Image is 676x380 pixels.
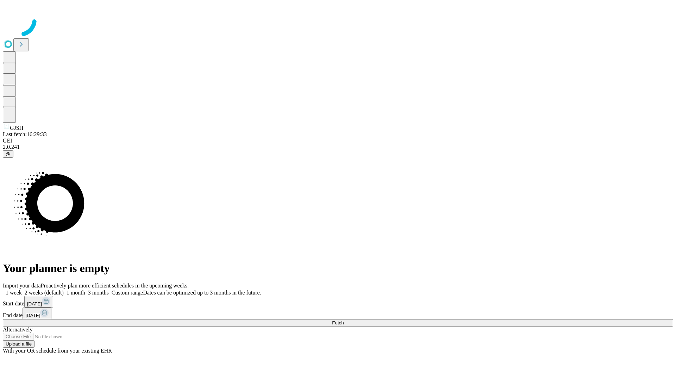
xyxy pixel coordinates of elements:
[3,348,112,354] span: With your OR schedule from your existing EHR
[3,138,673,144] div: GEI
[3,340,35,348] button: Upload a file
[3,327,32,332] span: Alternatively
[332,320,344,325] span: Fetch
[112,290,143,296] span: Custom range
[25,290,64,296] span: 2 weeks (default)
[67,290,85,296] span: 1 month
[3,296,673,308] div: Start date
[3,319,673,327] button: Fetch
[143,290,261,296] span: Dates can be optimized up to 3 months in the future.
[88,290,109,296] span: 3 months
[3,308,673,319] div: End date
[25,313,40,318] span: [DATE]
[27,301,42,306] span: [DATE]
[6,290,22,296] span: 1 week
[3,144,673,150] div: 2.0.241
[3,283,41,289] span: Import your data
[24,296,53,308] button: [DATE]
[3,150,13,158] button: @
[10,125,23,131] span: GJSH
[41,283,189,289] span: Proactively plan more efficient schedules in the upcoming weeks.
[3,131,47,137] span: Last fetch: 16:29:33
[6,151,11,157] span: @
[23,308,51,319] button: [DATE]
[3,262,673,275] h1: Your planner is empty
